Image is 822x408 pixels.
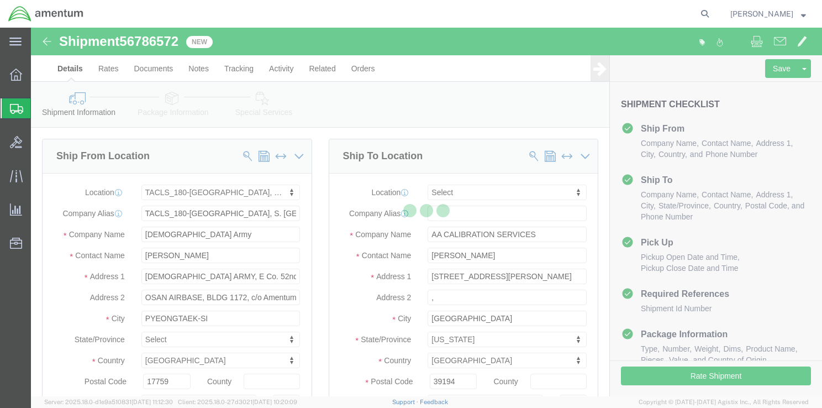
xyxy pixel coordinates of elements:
span: Terry Cooper [730,8,793,20]
span: Copyright © [DATE]-[DATE] Agistix Inc., All Rights Reserved [639,397,809,407]
a: Feedback [420,399,448,405]
span: Server: 2025.18.0-d1e9a510831 [44,399,173,405]
span: [DATE] 11:12:30 [131,399,173,405]
span: [DATE] 10:20:09 [252,399,297,405]
button: [PERSON_NAME] [730,7,807,20]
a: Support [392,399,420,405]
img: logo [8,6,84,22]
span: Client: 2025.18.0-27d3021 [178,399,297,405]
